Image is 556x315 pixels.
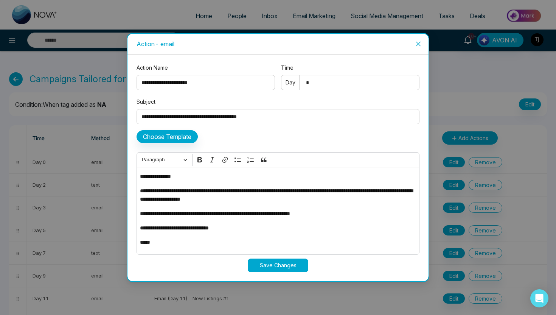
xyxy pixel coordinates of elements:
label: Subject [137,98,419,106]
span: close [415,41,421,47]
label: Time [281,64,419,72]
label: Action Name [137,64,275,72]
div: Editor editing area: main [137,167,419,255]
span: Day [286,78,295,87]
span: Paragraph [142,155,181,164]
div: Action - email [137,40,419,48]
button: Save Changes [248,259,308,272]
div: Editor toolbar [137,152,419,167]
button: Close [408,34,429,54]
div: Open Intercom Messenger [530,289,548,307]
button: Paragraph [138,154,191,166]
button: Choose Template [137,130,198,143]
